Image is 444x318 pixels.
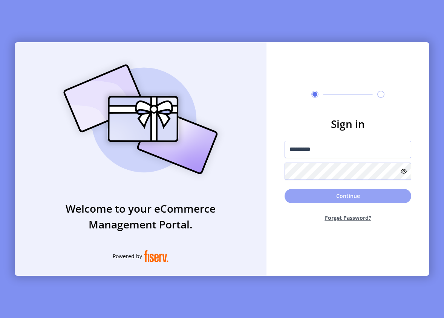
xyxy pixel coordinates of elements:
h3: Welcome to your eCommerce Management Portal. [15,201,266,232]
h3: Sign in [285,116,411,132]
button: Continue [285,189,411,203]
img: card_Illustration.svg [52,56,229,183]
button: Forget Password? [285,208,411,228]
span: Powered by [113,252,142,260]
